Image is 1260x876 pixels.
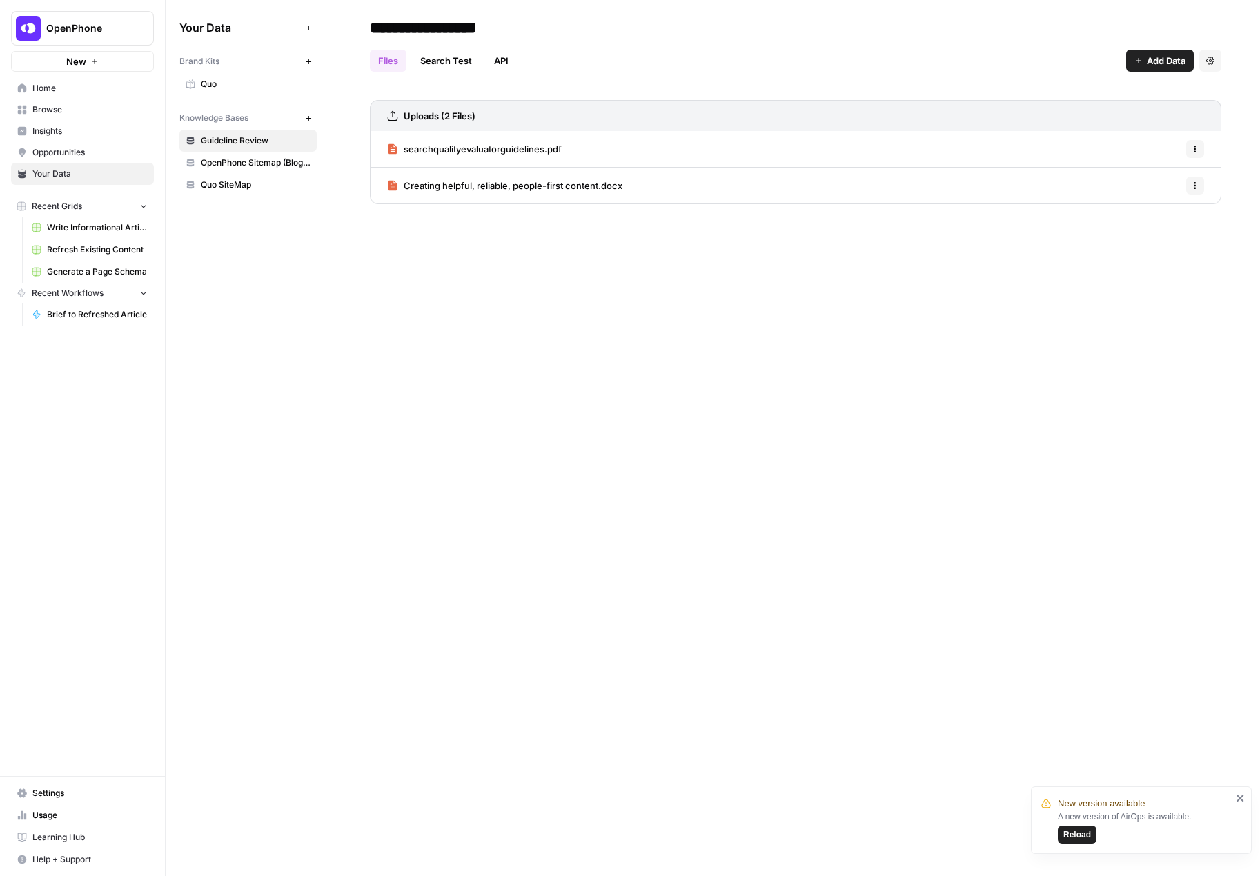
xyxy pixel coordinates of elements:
a: Usage [11,804,154,826]
a: Brief to Refreshed Article [26,303,154,326]
h3: Uploads (2 Files) [404,109,475,123]
a: Opportunities [11,141,154,163]
div: A new version of AirOps is available. [1058,810,1232,844]
span: Learning Hub [32,831,148,844]
span: New [66,54,86,68]
span: Your Data [32,168,148,180]
span: Browse [32,103,148,116]
span: New version available [1058,797,1145,810]
a: API [486,50,517,72]
span: Quo SiteMap [201,179,311,191]
span: Guideline Review [201,135,311,147]
a: Quo SiteMap [179,174,317,196]
button: Reload [1058,826,1096,844]
span: Brief to Refreshed Article [47,308,148,321]
a: Guideline Review [179,130,317,152]
span: OpenPhone [46,21,130,35]
span: searchqualityevaluatorguidelines.pdf [404,142,562,156]
a: Creating helpful, reliable, people-first content.docx [387,168,622,203]
a: Quo [179,73,317,95]
button: Recent Workflows [11,283,154,303]
span: Help + Support [32,853,148,866]
span: Reload [1063,828,1091,841]
span: Creating helpful, reliable, people-first content.docx [404,179,622,192]
a: Insights [11,120,154,142]
span: Quo [201,78,311,90]
a: Home [11,77,154,99]
a: Generate a Page Schema [26,261,154,283]
span: OpenPhone Sitemap (Blogs + NonBlogs) [201,157,311,169]
a: searchqualityevaluatorguidelines.pdf [387,131,562,167]
span: Write Informational Article [47,221,148,234]
span: Your Data [179,19,300,36]
a: Uploads (2 Files) [387,101,475,131]
button: New [11,51,154,72]
a: Settings [11,782,154,804]
span: Settings [32,787,148,799]
button: Help + Support [11,848,154,870]
span: Recent Grids [32,200,82,212]
button: Workspace: OpenPhone [11,11,154,46]
span: Brand Kits [179,55,219,68]
a: OpenPhone Sitemap (Blogs + NonBlogs) [179,152,317,174]
span: Home [32,82,148,94]
a: Refresh Existing Content [26,239,154,261]
button: Recent Grids [11,196,154,217]
a: Files [370,50,406,72]
span: Usage [32,809,148,822]
a: Write Informational Article [26,217,154,239]
span: Refresh Existing Content [47,243,148,256]
button: close [1236,793,1246,804]
span: Knowledge Bases [179,112,248,124]
a: Your Data [11,163,154,185]
span: Recent Workflows [32,287,104,299]
span: Opportunities [32,146,148,159]
button: Add Data [1126,50,1194,72]
span: Add Data [1147,54,1185,68]
span: Insights [32,125,148,137]
a: Browse [11,99,154,121]
a: Learning Hub [11,826,154,848]
img: OpenPhone Logo [16,16,41,41]
span: Generate a Page Schema [47,266,148,278]
a: Search Test [412,50,480,72]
